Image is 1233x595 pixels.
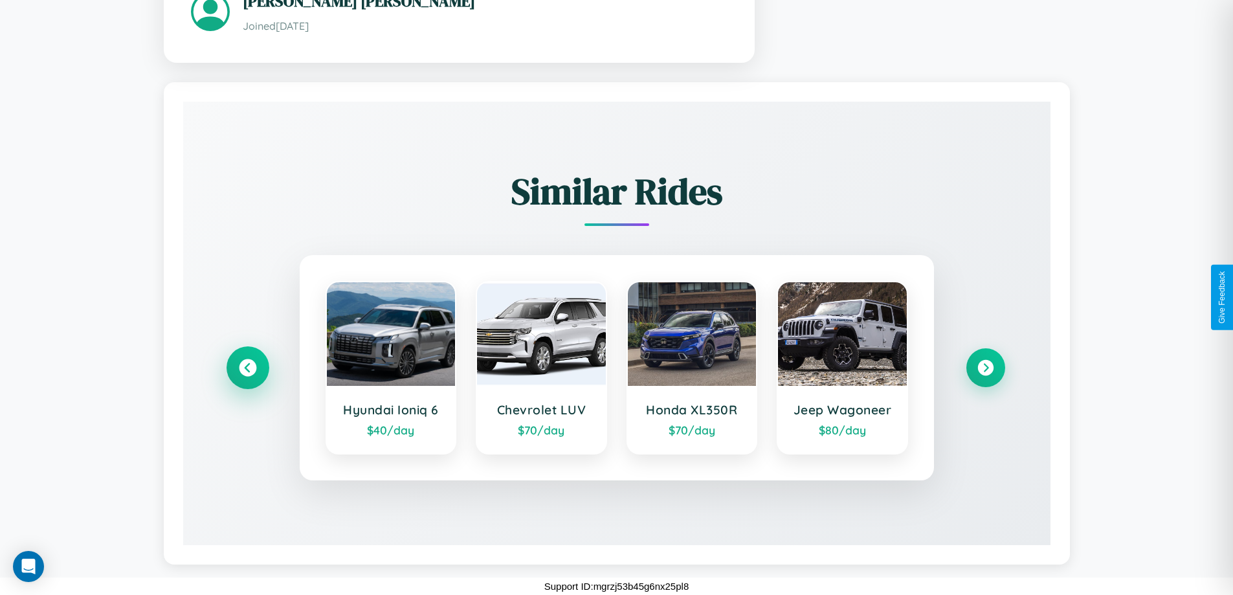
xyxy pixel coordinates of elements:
[243,17,728,36] p: Joined [DATE]
[490,423,593,437] div: $ 70 /day
[340,423,443,437] div: $ 40 /day
[340,402,443,418] h3: Hyundai Ioniq 6
[641,402,744,418] h3: Honda XL350R
[777,281,908,455] a: Jeep Wagoneer$80/day
[326,281,457,455] a: Hyundai Ioniq 6$40/day
[13,551,44,582] div: Open Intercom Messenger
[490,402,593,418] h3: Chevrolet LUV
[228,166,1005,216] h2: Similar Rides
[791,423,894,437] div: $ 80 /day
[627,281,758,455] a: Honda XL350R$70/day
[544,578,689,595] p: Support ID: mgrzj53b45g6nx25pl8
[1217,271,1227,324] div: Give Feedback
[641,423,744,437] div: $ 70 /day
[791,402,894,418] h3: Jeep Wagoneer
[476,281,607,455] a: Chevrolet LUV$70/day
